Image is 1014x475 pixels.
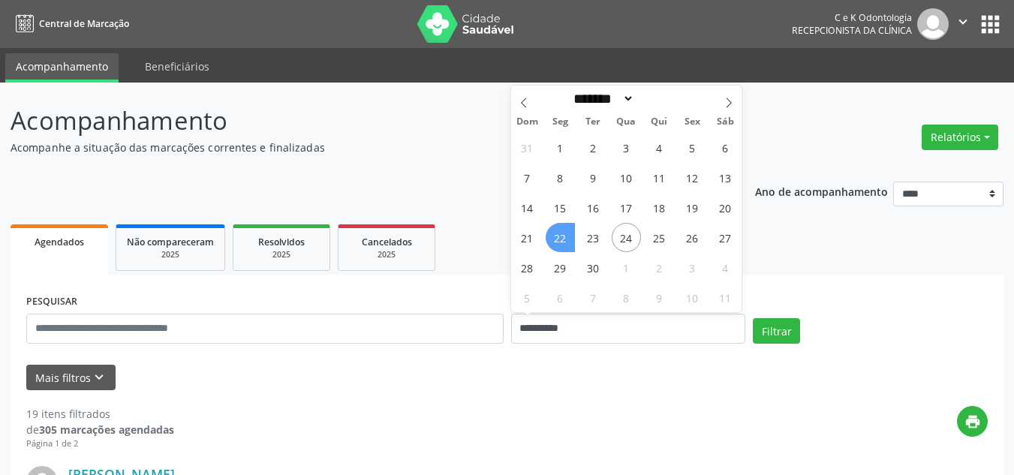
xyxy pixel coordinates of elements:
[675,117,709,127] span: Sex
[645,193,674,222] span: Setembro 18, 2025
[349,249,424,260] div: 2025
[645,133,674,162] span: Setembro 4, 2025
[634,91,684,107] input: Year
[546,133,575,162] span: Setembro 1, 2025
[26,422,174,437] div: de
[546,223,575,252] span: Setembro 22, 2025
[546,283,575,312] span: Outubro 6, 2025
[11,102,706,140] p: Acompanhamento
[546,163,575,192] span: Setembro 8, 2025
[26,437,174,450] div: Página 1 de 2
[612,283,641,312] span: Outubro 8, 2025
[127,249,214,260] div: 2025
[645,163,674,192] span: Setembro 11, 2025
[612,253,641,282] span: Outubro 1, 2025
[711,283,740,312] span: Outubro 11, 2025
[612,163,641,192] span: Setembro 10, 2025
[711,223,740,252] span: Setembro 27, 2025
[964,413,981,430] i: print
[513,163,542,192] span: Setembro 7, 2025
[678,193,707,222] span: Setembro 19, 2025
[244,249,319,260] div: 2025
[127,236,214,248] span: Não compareceram
[645,223,674,252] span: Setembro 25, 2025
[917,8,949,40] img: img
[576,117,609,127] span: Ter
[26,290,77,314] label: PESQUISAR
[609,117,642,127] span: Qua
[258,236,305,248] span: Resolvidos
[753,318,800,344] button: Filtrar
[513,133,542,162] span: Agosto 31, 2025
[579,283,608,312] span: Outubro 7, 2025
[678,163,707,192] span: Setembro 12, 2025
[678,133,707,162] span: Setembro 5, 2025
[579,163,608,192] span: Setembro 9, 2025
[11,11,129,36] a: Central de Marcação
[792,11,912,24] div: C e K Odontologia
[11,140,706,155] p: Acompanhe a situação das marcações correntes e finalizadas
[709,117,742,127] span: Sáb
[5,53,119,83] a: Acompanhamento
[955,14,971,30] i: 
[678,223,707,252] span: Setembro 26, 2025
[579,223,608,252] span: Setembro 23, 2025
[35,236,84,248] span: Agendados
[579,133,608,162] span: Setembro 2, 2025
[922,125,998,150] button: Relatórios
[645,253,674,282] span: Outubro 2, 2025
[26,406,174,422] div: 19 itens filtrados
[957,406,988,437] button: print
[546,193,575,222] span: Setembro 15, 2025
[39,17,129,30] span: Central de Marcação
[678,253,707,282] span: Outubro 3, 2025
[949,8,977,40] button: 
[546,253,575,282] span: Setembro 29, 2025
[711,163,740,192] span: Setembro 13, 2025
[513,223,542,252] span: Setembro 21, 2025
[26,365,116,391] button: Mais filtroskeyboard_arrow_down
[579,193,608,222] span: Setembro 16, 2025
[612,223,641,252] span: Setembro 24, 2025
[711,253,740,282] span: Outubro 4, 2025
[977,11,1003,38] button: apps
[569,91,635,107] select: Month
[755,182,888,200] p: Ano de acompanhamento
[711,133,740,162] span: Setembro 6, 2025
[511,117,544,127] span: Dom
[612,133,641,162] span: Setembro 3, 2025
[579,253,608,282] span: Setembro 30, 2025
[362,236,412,248] span: Cancelados
[513,193,542,222] span: Setembro 14, 2025
[642,117,675,127] span: Qui
[513,253,542,282] span: Setembro 28, 2025
[39,422,174,437] strong: 305 marcações agendadas
[792,24,912,37] span: Recepcionista da clínica
[678,283,707,312] span: Outubro 10, 2025
[543,117,576,127] span: Seg
[612,193,641,222] span: Setembro 17, 2025
[134,53,220,80] a: Beneficiários
[711,193,740,222] span: Setembro 20, 2025
[91,369,107,386] i: keyboard_arrow_down
[645,283,674,312] span: Outubro 9, 2025
[513,283,542,312] span: Outubro 5, 2025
